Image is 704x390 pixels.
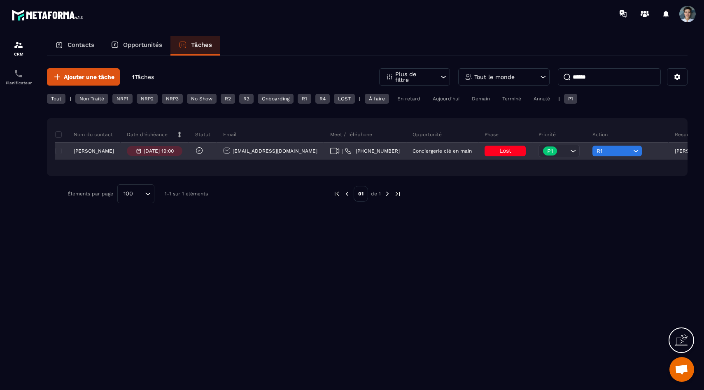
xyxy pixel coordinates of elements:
[75,94,108,104] div: Non Traité
[394,190,401,197] img: next
[333,190,340,197] img: prev
[127,131,168,138] p: Date d’échéance
[2,81,35,85] p: Planificateur
[547,148,553,154] p: P1
[191,41,212,49] p: Tâches
[74,148,114,154] p: [PERSON_NAME]
[669,357,694,382] div: Ouvrir le chat
[12,7,86,23] img: logo
[221,94,235,104] div: R2
[564,94,577,104] div: P1
[474,74,515,80] p: Tout le monde
[365,94,389,104] div: À faire
[117,184,154,203] div: Search for option
[498,94,525,104] div: Terminé
[298,94,311,104] div: R1
[14,69,23,79] img: scheduler
[258,94,294,104] div: Onboarding
[334,94,355,104] div: LOST
[223,131,237,138] p: Email
[47,36,103,56] a: Contacts
[2,34,35,63] a: formationformationCRM
[359,96,361,102] p: |
[112,94,133,104] div: NRP1
[144,148,174,154] p: [DATE] 19:00
[2,52,35,56] p: CRM
[395,71,431,83] p: Plus de filtre
[499,147,511,154] span: Lost
[529,94,554,104] div: Annulé
[135,74,154,80] span: Tâches
[132,73,154,81] p: 1
[70,96,71,102] p: |
[393,94,424,104] div: En retard
[64,73,114,81] span: Ajouter une tâche
[371,190,381,197] p: de 1
[68,191,113,197] p: Éléments par page
[2,63,35,91] a: schedulerschedulerPlanificateur
[429,94,464,104] div: Aujourd'hui
[485,131,499,138] p: Phase
[343,190,351,197] img: prev
[330,131,372,138] p: Meet / Téléphone
[468,94,494,104] div: Demain
[345,148,400,154] a: [PHONE_NUMBER]
[136,189,143,198] input: Search for option
[165,191,208,197] p: 1-1 sur 1 éléments
[123,41,162,49] p: Opportunités
[103,36,170,56] a: Opportunités
[68,41,94,49] p: Contacts
[315,94,330,104] div: R4
[187,94,217,104] div: No Show
[47,94,65,104] div: Tout
[413,131,442,138] p: Opportunité
[47,68,120,86] button: Ajouter une tâche
[57,131,113,138] p: Nom du contact
[354,186,368,202] p: 01
[597,148,631,154] span: R1
[14,40,23,50] img: formation
[162,94,183,104] div: NRP3
[170,36,220,56] a: Tâches
[384,190,391,197] img: next
[239,94,254,104] div: R3
[342,148,343,154] span: |
[538,131,556,138] p: Priorité
[558,96,560,102] p: |
[121,189,136,198] span: 100
[137,94,158,104] div: NRP2
[592,131,608,138] p: Action
[413,148,472,154] p: Conciergerie clé en main
[195,131,210,138] p: Statut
